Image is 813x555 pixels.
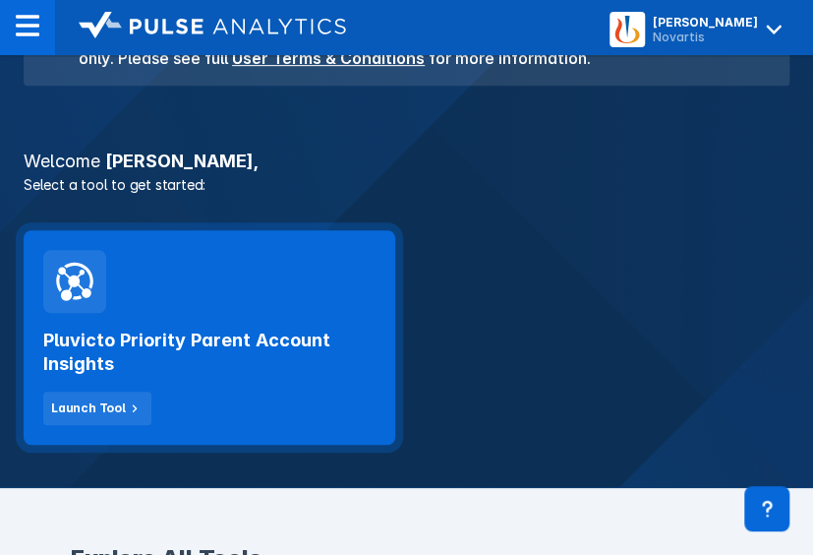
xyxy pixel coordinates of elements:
h3: [PERSON_NAME] , [12,153,801,170]
h2: Pluvicto Priority Parent Account Insights [43,329,376,376]
img: menu button [613,16,641,43]
a: User Terms & Conditions [232,48,425,68]
div: Launch Tool [51,400,126,417]
div: [PERSON_NAME] [653,15,758,30]
div: Novartis [653,30,758,44]
img: menu--horizontal.svg [16,14,39,37]
a: Pluvicto Priority Parent Account InsightsLaunch Tool [24,230,395,445]
div: Contact Support [744,486,789,531]
span: Welcome [24,151,100,171]
img: logo [79,12,346,39]
button: Launch Tool [43,392,151,425]
p: Select a tool to get started: [12,174,801,195]
a: logo [55,12,346,43]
